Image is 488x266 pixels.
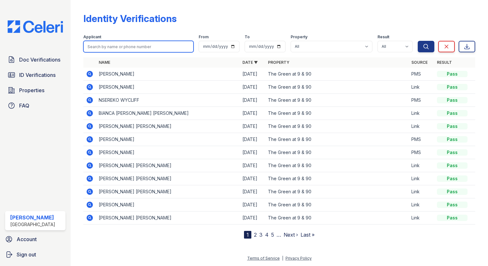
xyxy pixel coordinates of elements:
label: Result [377,34,389,40]
td: Link [409,185,434,198]
div: Pass [437,71,468,77]
div: Pass [437,188,468,195]
td: The Green at 9 & 90 [265,198,409,211]
a: 5 [271,232,274,238]
td: PMS [409,133,434,146]
div: Pass [437,97,468,103]
td: [DATE] [240,133,265,146]
td: Link [409,120,434,133]
input: Search by name or phone number [83,41,194,52]
div: | [282,256,283,261]
a: Sign out [3,248,68,261]
td: [DATE] [240,198,265,211]
td: The Green at 9 & 90 [265,81,409,94]
td: The Green at 9 & 90 [265,146,409,159]
a: Last » [301,232,315,238]
td: The Green at 9 & 90 [265,68,409,81]
td: The Green at 9 & 90 [265,133,409,146]
td: BIANCA [PERSON_NAME] [PERSON_NAME] [96,107,240,120]
a: Privacy Policy [286,256,312,261]
a: 3 [259,232,263,238]
td: [DATE] [240,68,265,81]
span: ID Verifications [19,71,56,79]
a: 4 [265,232,269,238]
td: PMS [409,94,434,107]
td: [DATE] [240,172,265,185]
td: [PERSON_NAME] [96,68,240,81]
td: [DATE] [240,81,265,94]
div: Pass [437,136,468,143]
div: Identity Verifications [83,13,177,24]
td: [DATE] [240,159,265,172]
td: [PERSON_NAME] [PERSON_NAME] [96,159,240,172]
td: [PERSON_NAME] [96,81,240,94]
td: [PERSON_NAME] [PERSON_NAME] [96,172,240,185]
td: [PERSON_NAME] [PERSON_NAME] [96,211,240,225]
a: Name [99,60,110,65]
td: [DATE] [240,94,265,107]
td: The Green at 9 & 90 [265,185,409,198]
td: [PERSON_NAME] [PERSON_NAME] [96,120,240,133]
td: Link [409,198,434,211]
div: Pass [437,123,468,129]
td: [DATE] [240,107,265,120]
span: FAQ [19,102,29,109]
span: Doc Verifications [19,56,60,63]
td: PMS [409,146,434,159]
a: Doc Verifications [5,53,65,66]
label: Applicant [83,34,101,40]
div: Pass [437,110,468,116]
label: Property [291,34,308,40]
div: Pass [437,162,468,169]
div: 1 [244,231,251,239]
span: Sign out [17,251,36,258]
a: Source [411,60,428,65]
td: NSEREKO WYCLIFF [96,94,240,107]
td: [DATE] [240,146,265,159]
td: [PERSON_NAME] [96,133,240,146]
a: Account [3,233,68,246]
td: The Green at 9 & 90 [265,94,409,107]
a: FAQ [5,99,65,112]
td: [DATE] [240,185,265,198]
a: Property [268,60,289,65]
a: Result [437,60,452,65]
div: [PERSON_NAME] [10,214,55,221]
div: Pass [437,84,468,90]
td: [DATE] [240,211,265,225]
a: Properties [5,84,65,97]
td: The Green at 9 & 90 [265,107,409,120]
a: Terms of Service [247,256,280,261]
td: [DATE] [240,120,265,133]
label: From [199,34,209,40]
img: CE_Logo_Blue-a8612792a0a2168367f1c8372b55b34899dd931a85d93a1a3d3e32e68fde9ad4.png [3,20,68,33]
div: [GEOGRAPHIC_DATA] [10,221,55,228]
td: Link [409,211,434,225]
td: The Green at 9 & 90 [265,120,409,133]
td: [PERSON_NAME] [96,146,240,159]
span: Properties [19,86,44,94]
a: Next › [284,232,298,238]
div: Pass [437,149,468,156]
div: Pass [437,202,468,208]
div: Pass [437,175,468,182]
a: Date ▼ [242,60,258,65]
td: The Green at 9 & 90 [265,211,409,225]
span: … [277,231,281,239]
span: Account [17,235,37,243]
a: 2 [254,232,257,238]
td: [PERSON_NAME] [96,198,240,211]
td: PMS [409,68,434,81]
a: ID Verifications [5,69,65,81]
td: [PERSON_NAME] [PERSON_NAME] [96,185,240,198]
td: Link [409,159,434,172]
td: The Green at 9 & 90 [265,172,409,185]
td: Link [409,81,434,94]
label: To [245,34,250,40]
div: Pass [437,215,468,221]
td: Link [409,107,434,120]
td: The Green at 9 & 90 [265,159,409,172]
td: Link [409,172,434,185]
